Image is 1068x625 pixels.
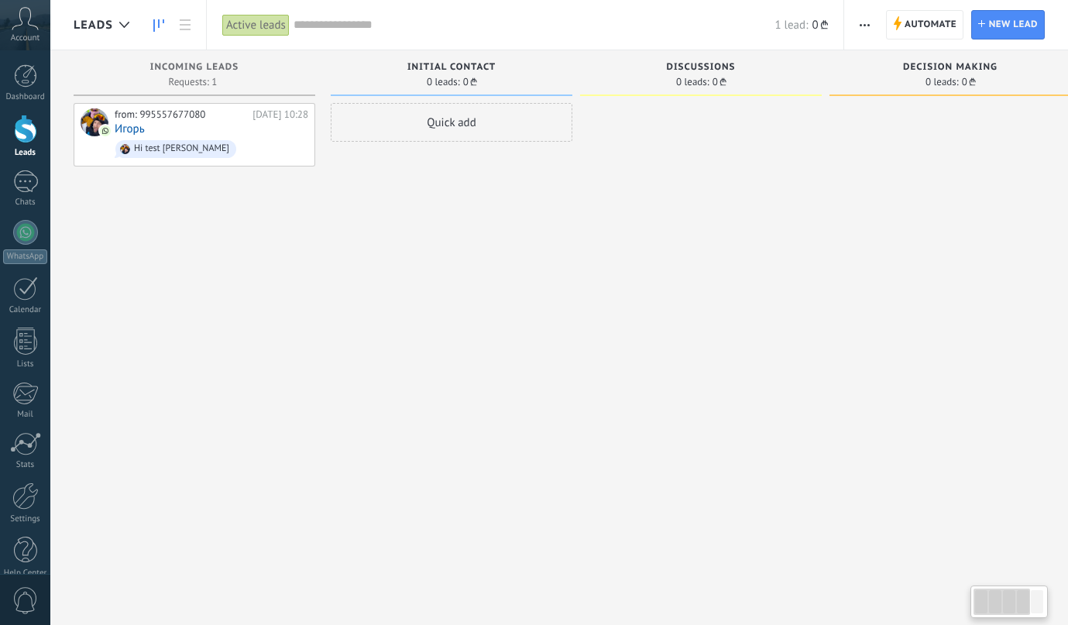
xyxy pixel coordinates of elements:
div: Help Center [3,568,48,579]
span: 0 ₾ [463,77,476,87]
div: Игорь [81,108,108,136]
span: 0 leads: [925,77,959,87]
span: Discussions [666,62,735,73]
a: Automate [886,10,964,39]
div: Incoming leads [81,62,307,75]
span: 0 ₾ [812,18,827,33]
div: Lists [3,359,48,369]
a: Игорь [115,122,145,136]
span: Decision making [903,62,998,73]
div: Decision making [837,62,1063,75]
div: Leads [3,148,48,158]
div: [DATE] 10:28 [252,108,308,121]
div: from: 995557677080 [115,108,247,121]
span: 0 leads: [676,77,709,87]
span: Requests: 1 [169,77,218,87]
div: Hi test [PERSON_NAME] [134,143,229,154]
span: 0 ₾ [962,77,975,87]
span: Leads [74,18,113,33]
span: Initial contact [407,62,496,73]
div: Discussions [588,62,814,75]
div: Calendar [3,305,48,315]
div: Mail [3,410,48,420]
a: New lead [971,10,1045,39]
span: Incoming leads [150,62,239,73]
span: 1 lead: [774,18,808,33]
div: WhatsApp [3,249,47,264]
div: Chats [3,197,48,208]
span: 0 leads: [427,77,460,87]
span: 0 ₾ [713,77,726,87]
div: Initial contact [338,62,565,75]
div: Settings [3,514,48,524]
div: Stats [3,460,48,470]
img: com.amocrm.amocrmwa.svg [100,125,111,136]
div: Quick add [331,103,572,142]
div: Active leads [222,14,290,36]
span: Automate [905,11,956,39]
span: New lead [989,11,1038,39]
span: Account [11,33,39,43]
div: Dashboard [3,92,48,102]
